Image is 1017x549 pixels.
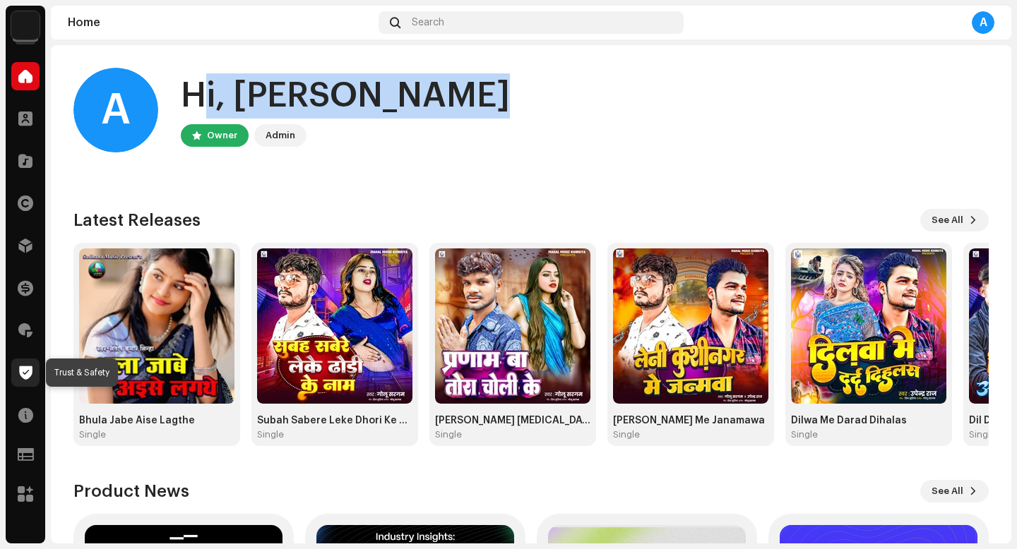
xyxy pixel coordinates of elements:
[613,429,640,440] div: Single
[613,415,768,426] div: [PERSON_NAME] Me Janamawa
[68,17,373,28] div: Home
[435,429,462,440] div: Single
[79,415,234,426] div: Bhula Jabe Aise Lagthe
[932,206,963,234] span: See All
[920,209,989,231] button: See All
[73,209,201,231] h3: Latest Releases
[73,68,158,152] div: A
[257,248,412,404] img: 391fdb25-ad00-476d-9c03-02b7e6cc8177
[613,248,768,404] img: 5124b270-c0b0-41f6-b535-2696cbf96507
[266,127,295,144] div: Admin
[932,477,963,505] span: See All
[791,248,946,404] img: 416a0d4a-0ab0-44a1-9cc0-5fe2fa47b6dc
[920,480,989,502] button: See All
[181,73,510,119] div: Hi, [PERSON_NAME]
[791,429,818,440] div: Single
[207,127,237,144] div: Owner
[972,11,994,34] div: A
[79,248,234,404] img: 7fa71934-bfa0-47b9-96e0-84dcedb9bfb4
[412,17,444,28] span: Search
[791,415,946,426] div: Dilwa Me Darad Dihalas
[257,415,412,426] div: Subah Sabere Leke Dhori Ke Nam
[257,429,284,440] div: Single
[11,11,40,40] img: 10d72f0b-d06a-424f-aeaa-9c9f537e57b6
[73,480,189,502] h3: Product News
[79,429,106,440] div: Single
[435,248,590,404] img: 5c527483-94a5-446d-8ef6-2d2167002dee
[435,415,590,426] div: [PERSON_NAME] [MEDICAL_DATA] Choli Ke
[969,429,996,440] div: Single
